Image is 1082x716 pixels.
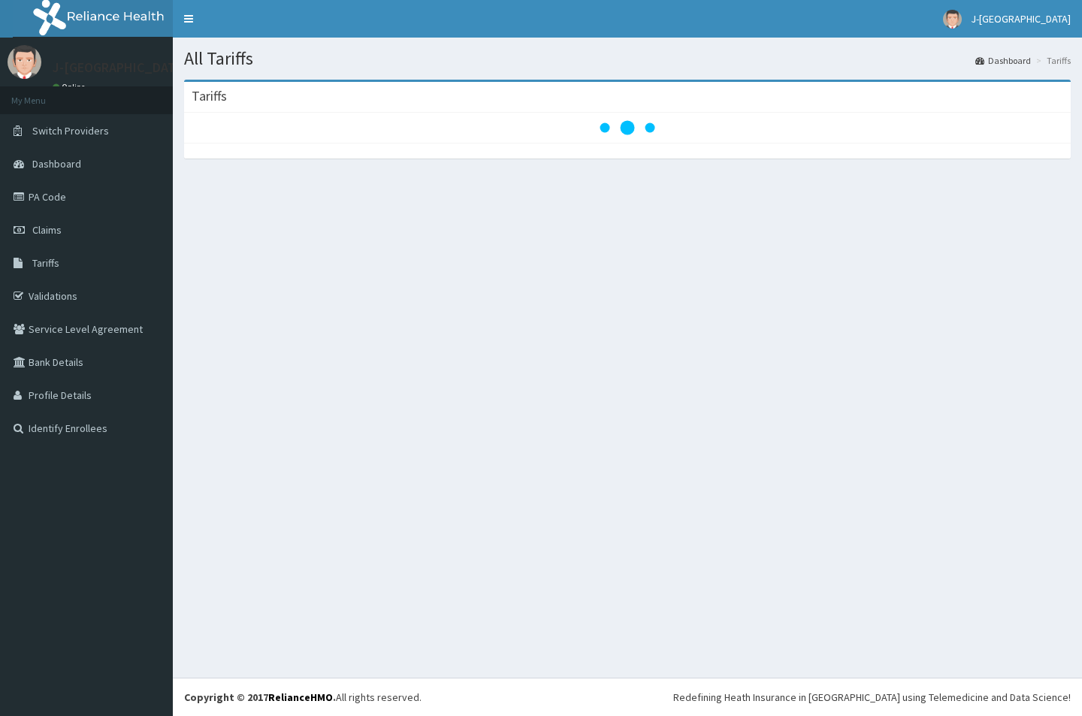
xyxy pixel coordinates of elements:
[32,124,109,137] span: Switch Providers
[943,10,962,29] img: User Image
[597,98,657,158] svg: audio-loading
[32,157,81,171] span: Dashboard
[32,223,62,237] span: Claims
[53,82,89,92] a: Online
[1032,54,1071,67] li: Tariffs
[8,45,41,79] img: User Image
[192,89,227,103] h3: Tariffs
[673,690,1071,705] div: Redefining Heath Insurance in [GEOGRAPHIC_DATA] using Telemedicine and Data Science!
[971,12,1071,26] span: J-[GEOGRAPHIC_DATA]
[32,256,59,270] span: Tariffs
[975,54,1031,67] a: Dashboard
[173,678,1082,716] footer: All rights reserved.
[184,49,1071,68] h1: All Tariffs
[268,690,333,704] a: RelianceHMO
[184,690,336,704] strong: Copyright © 2017 .
[53,61,188,74] p: J-[GEOGRAPHIC_DATA]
